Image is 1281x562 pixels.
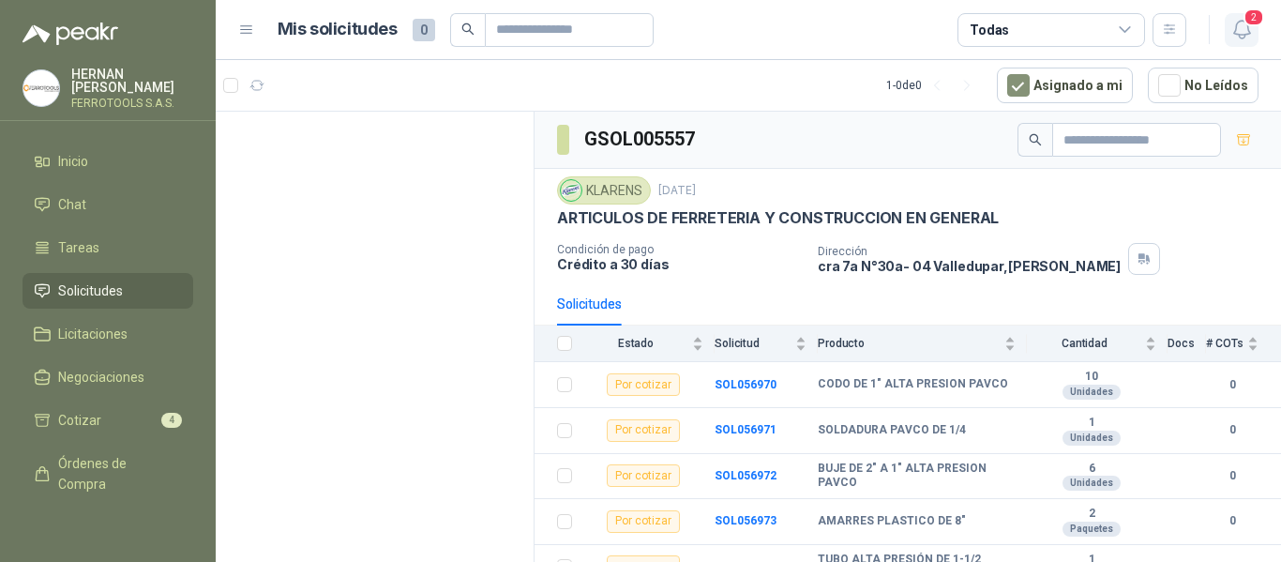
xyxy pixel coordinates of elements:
[58,194,86,215] span: Chat
[818,258,1121,274] p: cra 7a N°30a- 04 Valledupar , [PERSON_NAME]
[557,243,803,256] p: Condición de pago
[23,446,193,502] a: Órdenes de Compra
[818,377,1008,392] b: CODO DE 1" ALTA PRESION PAVCO
[818,423,966,438] b: SOLDADURA PAVCO DE 1/4
[1027,370,1156,385] b: 10
[607,510,680,533] div: Por cotizar
[1027,326,1168,362] th: Cantidad
[161,413,182,428] span: 4
[1029,133,1042,146] span: search
[23,23,118,45] img: Logo peakr
[818,245,1121,258] p: Dirección
[607,373,680,396] div: Por cotizar
[583,337,688,350] span: Estado
[1062,431,1121,446] div: Unidades
[58,237,99,258] span: Tareas
[557,256,803,272] p: Crédito a 30 días
[1027,462,1156,477] b: 6
[561,180,581,201] img: Company Logo
[23,403,193,438] a: Cotizar4
[557,208,999,228] p: ARTICULOS DE FERRETERIA Y CONSTRUCCION EN GENERAL
[1027,337,1141,350] span: Cantidad
[584,125,698,154] h3: GSOL005557
[1062,476,1121,491] div: Unidades
[715,337,791,350] span: Solicitud
[715,423,776,436] a: SOL056971
[58,453,175,494] span: Órdenes de Compra
[1062,385,1121,400] div: Unidades
[58,281,123,301] span: Solicitudes
[1206,421,1258,439] b: 0
[1062,522,1121,537] div: Paquetes
[1206,467,1258,485] b: 0
[1206,326,1281,362] th: # COTs
[23,316,193,352] a: Licitaciones
[58,410,101,431] span: Cotizar
[58,367,144,387] span: Negociaciones
[715,326,818,362] th: Solicitud
[461,23,475,36] span: search
[278,16,398,43] h1: Mis solicitudes
[970,20,1009,40] div: Todas
[1225,13,1258,47] button: 2
[58,324,128,344] span: Licitaciones
[1148,68,1258,103] button: No Leídos
[997,68,1133,103] button: Asignado a mi
[23,230,193,266] a: Tareas
[1206,337,1243,350] span: # COTs
[818,514,966,529] b: AMARRES PLASTICO DE 8"
[818,337,1001,350] span: Producto
[715,514,776,527] a: SOL056973
[607,419,680,442] div: Por cotizar
[23,273,193,309] a: Solicitudes
[1206,512,1258,530] b: 0
[583,326,715,362] th: Estado
[557,294,622,314] div: Solicitudes
[886,70,982,100] div: 1 - 0 de 0
[1243,8,1264,26] span: 2
[23,509,193,545] a: Remisiones
[1206,376,1258,394] b: 0
[23,70,59,106] img: Company Logo
[1027,507,1156,522] b: 2
[715,378,776,391] a: SOL056970
[71,68,193,94] p: HERNAN [PERSON_NAME]
[715,469,776,482] a: SOL056972
[818,462,1016,491] b: BUJE DE 2" A 1" ALTA PRESION PAVCO
[818,326,1027,362] th: Producto
[1027,416,1156,431] b: 1
[23,187,193,222] a: Chat
[413,19,435,41] span: 0
[71,98,193,109] p: FERROTOOLS S.A.S.
[658,182,696,200] p: [DATE]
[557,176,651,205] div: KLARENS
[58,151,88,172] span: Inicio
[607,464,680,487] div: Por cotizar
[1168,326,1206,362] th: Docs
[23,144,193,179] a: Inicio
[23,359,193,395] a: Negociaciones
